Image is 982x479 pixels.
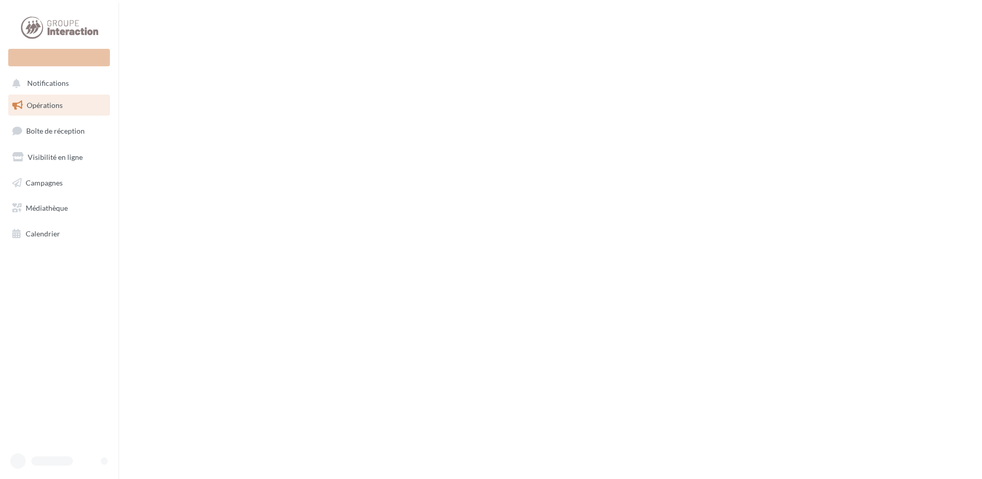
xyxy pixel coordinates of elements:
[26,229,60,238] span: Calendrier
[26,204,68,212] span: Médiathèque
[26,126,85,135] span: Boîte de réception
[6,95,112,116] a: Opérations
[28,153,83,161] span: Visibilité en ligne
[26,178,63,187] span: Campagnes
[6,120,112,142] a: Boîte de réception
[6,146,112,168] a: Visibilité en ligne
[27,79,69,88] span: Notifications
[27,101,63,109] span: Opérations
[6,197,112,219] a: Médiathèque
[6,223,112,245] a: Calendrier
[8,49,110,66] div: Nouvelle campagne
[6,172,112,194] a: Campagnes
